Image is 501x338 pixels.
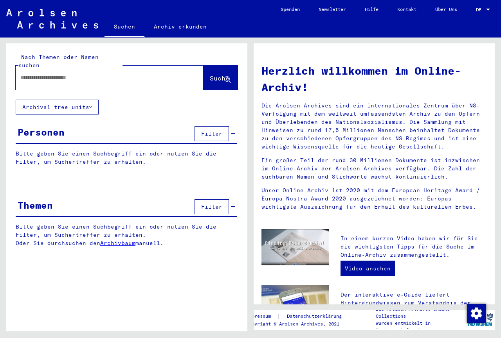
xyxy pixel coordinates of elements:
p: Die Arolsen Archives sind ein internationales Zentrum über NS-Verfolgung mit dem weltweit umfasse... [261,102,487,151]
img: eguide.jpg [261,285,329,330]
div: Personen [18,125,65,139]
img: Arolsen_neg.svg [6,9,98,29]
img: yv_logo.png [465,310,495,329]
a: Suchen [105,17,144,38]
p: Bitte geben Sie einen Suchbegriff ein oder nutzen Sie die Filter, um Suchertreffer zu erhalten. [16,150,237,166]
div: Zustimmung ändern [467,304,485,322]
img: video.jpg [261,229,329,266]
p: Bitte geben Sie einen Suchbegriff ein oder nutzen Sie die Filter, um Suchertreffer zu erhalten. O... [16,223,238,247]
a: Impressum [246,312,277,320]
p: wurden entwickelt in Partnerschaft mit [376,320,465,334]
button: Suche [203,66,238,90]
a: Video ansehen [341,261,395,276]
button: Archival tree units [16,100,99,114]
a: Archivbaum [100,240,135,247]
span: DE [476,7,485,13]
span: Suche [210,74,229,82]
span: Filter [201,130,222,137]
p: In einem kurzen Video haben wir für Sie die wichtigsten Tipps für die Suche im Online-Archiv zusa... [341,234,487,259]
p: Ein großer Teil der rund 30 Millionen Dokumente ist inzwischen im Online-Archiv der Arolsen Archi... [261,156,487,181]
button: Filter [195,199,229,214]
span: Filter [201,203,222,210]
button: Filter [195,126,229,141]
a: Archiv erkunden [144,17,216,36]
p: Copyright © Arolsen Archives, 2021 [246,320,351,327]
p: Die Arolsen Archives Online-Collections [376,306,465,320]
div: | [246,312,351,320]
mat-label: Nach Themen oder Namen suchen [18,54,99,69]
div: Themen [18,198,53,212]
p: Unser Online-Archiv ist 2020 mit dem European Heritage Award / Europa Nostra Award 2020 ausgezeic... [261,186,487,211]
h1: Herzlich willkommen im Online-Archiv! [261,63,487,95]
img: Zustimmung ändern [467,304,486,323]
a: Datenschutzerklärung [281,312,351,320]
